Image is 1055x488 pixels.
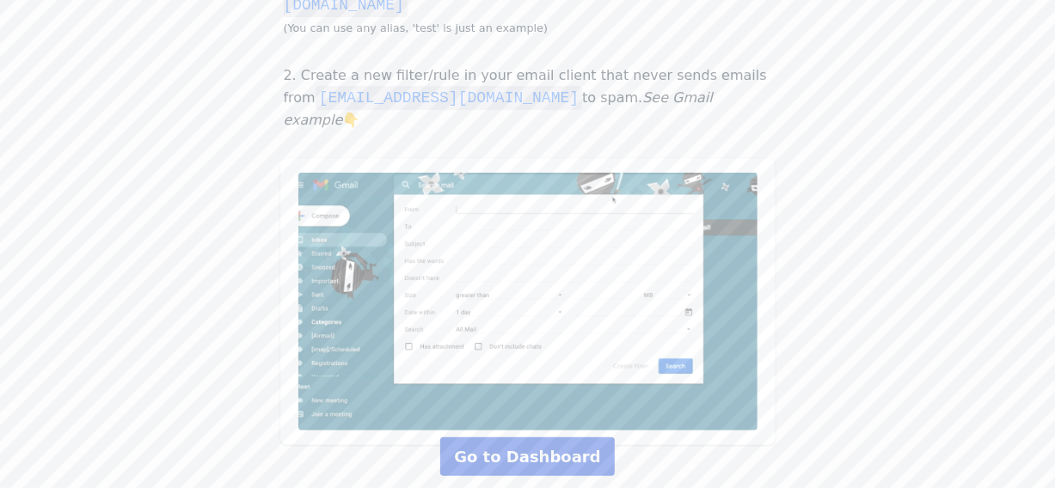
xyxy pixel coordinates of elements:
p: 2. Create a new filter/rule in your email client that never sends emails from to spam. 👇 [280,65,776,131]
img: Add noreply@eml.monster to a Never Send to Spam filter in Gmail [298,173,758,430]
small: (You can use any alias, 'test' is just an example) [284,21,549,34]
i: See Gmail example [284,89,713,128]
code: [EMAIL_ADDRESS][DOMAIN_NAME] [316,86,582,110]
a: Go to Dashboard [440,437,614,476]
